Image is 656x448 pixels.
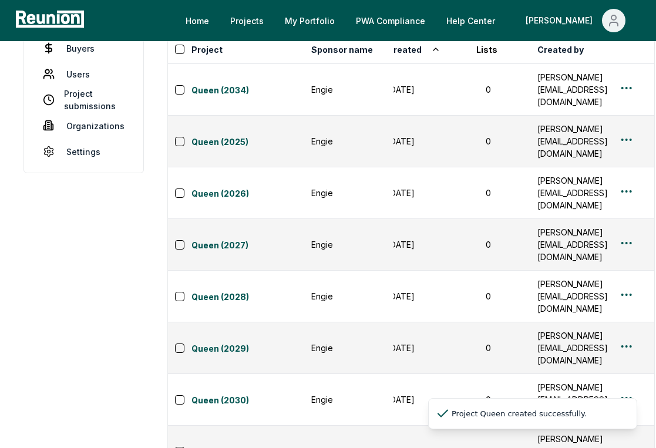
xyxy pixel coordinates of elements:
[33,62,134,86] a: Users
[387,187,462,199] div: [DATE]
[516,9,635,32] button: [PERSON_NAME]
[33,140,134,163] a: Settings
[387,342,462,354] div: [DATE]
[191,340,304,356] button: Queen (2029)
[311,342,386,354] div: Engie
[476,240,500,250] span: 0
[33,88,134,112] a: Project submissions
[311,187,386,199] div: Engie
[221,9,273,32] a: Projects
[191,187,304,201] a: Queen (2026)
[309,38,375,61] button: Sponsor name
[385,38,443,61] button: Created
[387,83,462,96] div: [DATE]
[311,135,386,147] div: Engie
[535,38,586,61] button: Created by
[437,9,504,32] a: Help Center
[537,123,613,160] div: [PERSON_NAME][EMAIL_ADDRESS][DOMAIN_NAME]
[311,290,386,302] div: Engie
[537,71,613,108] div: [PERSON_NAME][EMAIL_ADDRESS][DOMAIN_NAME]
[191,342,304,356] a: Queen (2029)
[537,174,613,211] div: [PERSON_NAME][EMAIL_ADDRESS][DOMAIN_NAME]
[33,114,134,137] a: Organizations
[191,133,304,150] button: Queen (2025)
[476,136,500,146] span: 0
[191,136,304,150] a: Queen (2025)
[275,9,344,32] a: My Portfolio
[311,393,386,406] div: Engie
[191,82,304,98] button: Queen (2034)
[346,9,435,32] a: PWA Compliance
[537,226,613,263] div: [PERSON_NAME][EMAIL_ADDRESS][DOMAIN_NAME]
[387,135,462,147] div: [DATE]
[33,36,134,60] a: Buyers
[191,288,304,305] button: Queen (2028)
[387,238,462,251] div: [DATE]
[311,238,386,251] div: Engie
[476,291,500,301] span: 0
[311,83,386,96] div: Engie
[189,38,225,61] button: Project
[191,291,304,305] a: Queen (2028)
[476,188,500,198] span: 0
[387,290,462,302] div: [DATE]
[537,278,613,315] div: [PERSON_NAME][EMAIL_ADDRESS][DOMAIN_NAME]
[191,84,304,98] a: Queen (2034)
[191,185,304,201] button: Queen (2026)
[476,85,500,95] span: 0
[537,329,613,366] div: [PERSON_NAME][EMAIL_ADDRESS][DOMAIN_NAME]
[452,408,587,420] div: Project Queen created successfully.
[191,239,304,253] a: Queen (2027)
[176,9,644,32] nav: Main
[537,381,613,418] div: [PERSON_NAME][EMAIL_ADDRESS][DOMAIN_NAME]
[191,392,304,408] button: Queen (2030)
[191,237,304,253] button: Queen (2027)
[387,393,462,406] div: [DATE]
[191,394,304,408] a: Queen (2030)
[176,9,218,32] a: Home
[476,343,500,353] span: 0
[526,9,597,32] div: [PERSON_NAME]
